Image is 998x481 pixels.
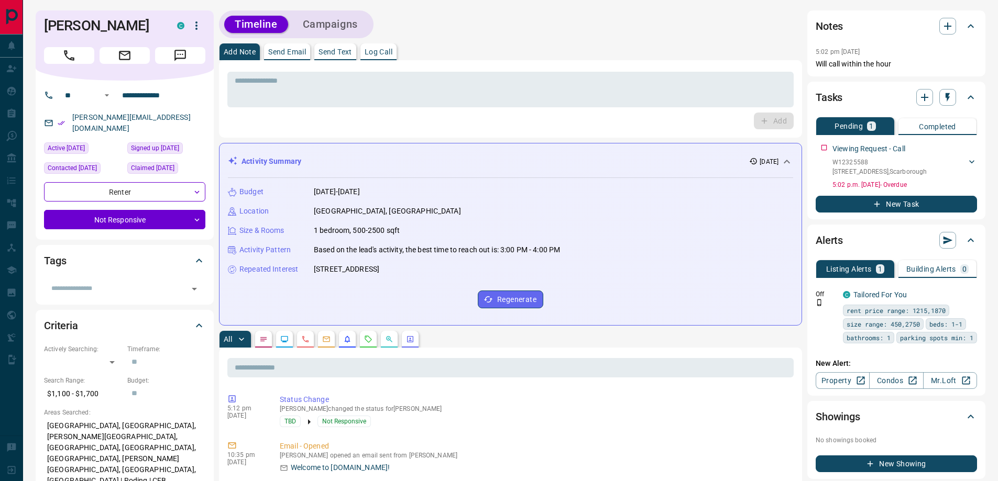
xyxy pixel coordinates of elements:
svg: Push Notification Only [816,299,823,306]
p: Budget [239,186,264,197]
a: Property [816,372,870,389]
svg: Agent Actions [406,335,414,343]
svg: Requests [364,335,372,343]
p: Areas Searched: [44,408,205,417]
span: Not Responsive [322,416,366,427]
p: Pending [835,122,863,130]
p: Repeated Interest [239,264,298,275]
span: parking spots min: 1 [900,332,973,343]
div: Alerts [816,228,977,253]
p: New Alert: [816,358,977,369]
h2: Alerts [816,232,843,249]
p: Based on the lead's activity, the best time to reach out is: 3:00 PM - 4:00 PM [314,244,560,255]
p: Status Change [280,394,789,405]
button: New Task [816,196,977,212]
div: Activity Summary[DATE] [228,152,793,171]
div: W12325588[STREET_ADDRESS],Scarborough [832,155,977,178]
p: All [224,335,232,343]
p: Add Note [224,48,256,55]
p: [STREET_ADDRESS] [314,264,379,275]
h2: Tasks [816,89,842,106]
a: [PERSON_NAME][EMAIL_ADDRESS][DOMAIN_NAME] [72,113,191,132]
p: Timeframe: [127,344,205,354]
span: Active [DATE] [48,143,85,153]
h2: Notes [816,18,843,35]
p: Completed [919,123,956,130]
span: Signed up [DATE] [131,143,179,153]
h2: Criteria [44,317,78,334]
div: Showings [816,404,977,429]
p: [PERSON_NAME] opened an email sent from [PERSON_NAME] [280,452,789,459]
p: $1,100 - $1,700 [44,385,122,402]
p: [GEOGRAPHIC_DATA], [GEOGRAPHIC_DATA] [314,206,461,217]
a: Mr.Loft [923,372,977,389]
div: Notes [816,14,977,39]
div: Fri Aug 08 2025 [127,142,205,157]
p: Listing Alerts [826,265,872,273]
p: Welcome to [DOMAIN_NAME]! [291,462,390,473]
div: condos.ca [177,22,184,29]
p: No showings booked [816,435,977,445]
span: beds: 1-1 [929,319,962,329]
button: Timeline [224,16,288,33]
p: Log Call [365,48,392,55]
p: Budget: [127,376,205,385]
span: rent price range: 1215,1870 [847,305,946,316]
p: 1 [869,122,873,130]
p: W12325588 [832,158,927,167]
p: [PERSON_NAME] changed the status for [PERSON_NAME] [280,405,789,412]
p: Viewing Request - Call [832,143,905,154]
p: Will call within the hour [816,59,977,70]
p: [STREET_ADDRESS] , Scarborough [832,167,927,176]
button: Open [101,89,113,102]
h1: [PERSON_NAME] [44,17,161,34]
p: Size & Rooms [239,225,284,236]
span: Call [44,47,94,64]
a: Tailored For You [853,290,907,299]
p: 5:02 pm [DATE] [816,48,860,55]
p: Activity Pattern [239,244,291,255]
button: New Showing [816,455,977,472]
button: Open [187,282,202,296]
span: Email [100,47,150,64]
button: Regenerate [478,290,543,308]
p: Building Alerts [906,265,956,273]
div: Fri Aug 08 2025 [44,162,122,177]
p: 10:35 pm [227,451,264,458]
svg: Calls [301,335,310,343]
a: Condos [869,372,923,389]
div: Tasks [816,85,977,110]
span: bathrooms: 1 [847,332,891,343]
span: Contacted [DATE] [48,163,97,173]
button: Campaigns [292,16,368,33]
div: Fri Aug 08 2025 [127,162,205,177]
svg: Listing Alerts [343,335,352,343]
div: Tags [44,248,205,273]
h2: Tags [44,252,66,269]
h2: Showings [816,408,860,425]
span: TBD [284,416,296,427]
svg: Notes [259,335,268,343]
p: Email - Opened [280,441,789,452]
span: Message [155,47,205,64]
p: Off [816,289,837,299]
p: Activity Summary [242,156,301,167]
svg: Lead Browsing Activity [280,335,289,343]
p: 1 bedroom, 500-2500 sqft [314,225,400,236]
div: Not Responsive [44,210,205,229]
p: [DATE]-[DATE] [314,186,360,197]
p: Actively Searching: [44,344,122,354]
p: 5:12 pm [227,405,264,412]
svg: Email Verified [58,119,65,127]
p: [DATE] [760,157,778,166]
p: Send Text [319,48,352,55]
div: Fri Aug 08 2025 [44,142,122,157]
div: condos.ca [843,291,850,298]
p: 5:02 p.m. [DATE] - Overdue [832,180,977,189]
span: Claimed [DATE] [131,163,174,173]
p: [DATE] [227,458,264,466]
p: 1 [878,265,882,273]
span: size range: 450,2750 [847,319,920,329]
svg: Opportunities [385,335,393,343]
p: Send Email [268,48,306,55]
